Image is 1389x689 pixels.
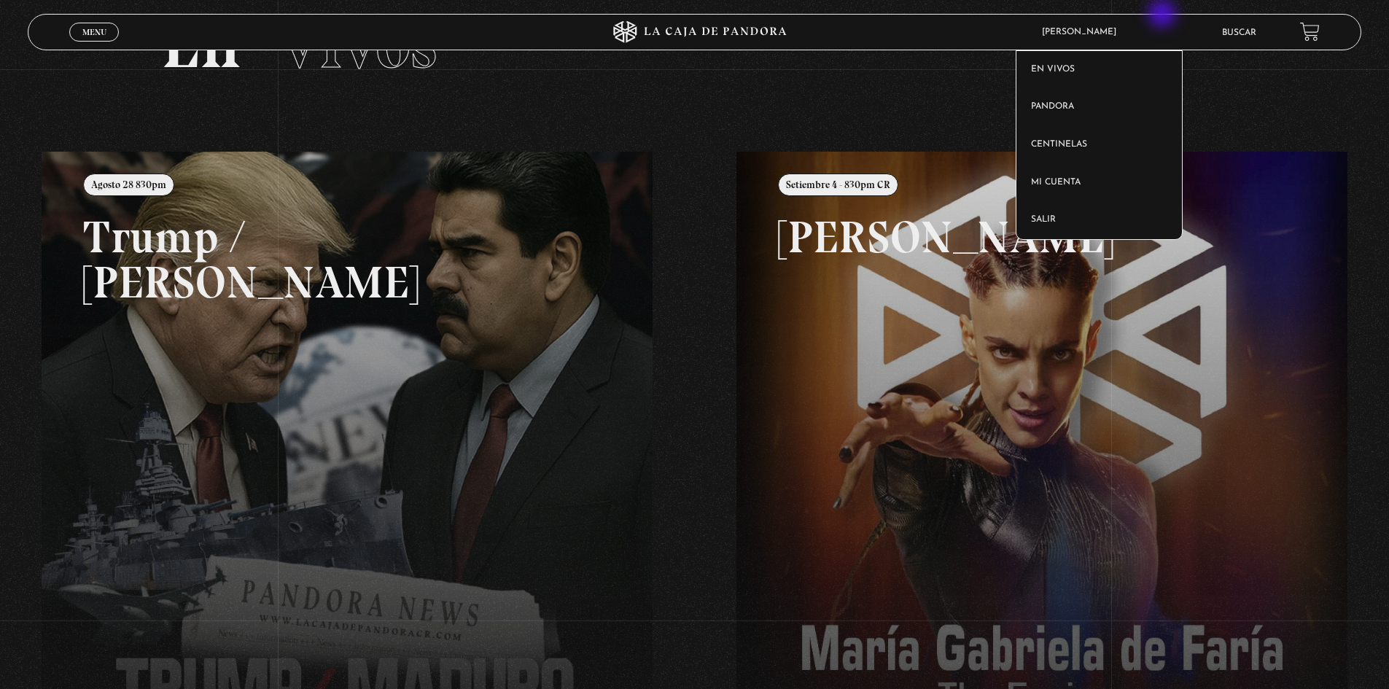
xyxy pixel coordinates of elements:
[1016,201,1182,239] a: Salir
[278,2,437,85] span: Vivos
[1016,126,1182,164] a: Centinelas
[1016,88,1182,126] a: Pandora
[77,40,112,50] span: Cerrar
[1016,51,1182,89] a: En vivos
[1035,28,1131,36] span: [PERSON_NAME]
[82,28,106,36] span: Menu
[1300,22,1320,42] a: View your shopping cart
[1222,28,1256,37] a: Buscar
[1016,164,1182,202] a: Mi cuenta
[161,9,1228,79] h2: En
